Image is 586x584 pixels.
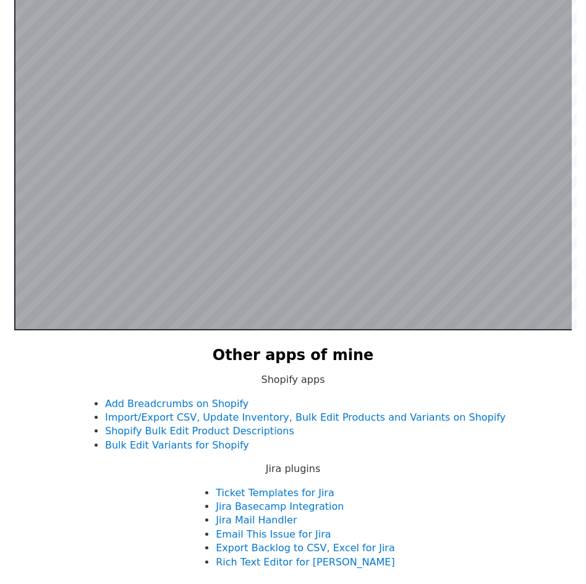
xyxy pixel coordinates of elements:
[213,345,374,366] h2: Other apps of mine
[216,514,297,526] a: Jira Mail Handler
[105,398,248,410] a: Add Breadcrumbs on Shopify
[216,487,334,499] a: Ticket Templates for Jira
[216,500,344,512] a: Jira Basecamp Integration
[105,439,249,451] a: Bulk Edit Variants for Shopify
[216,528,331,540] a: Email This Issue for Jira
[216,542,394,554] a: Export Backlog to CSV, Excel for Jira
[105,411,506,423] a: Import/Export CSV, Update Inventory, Bulk Edit Products and Variants on Shopify
[105,425,294,437] a: Shopify Bulk Edit Product Descriptions
[216,556,394,568] a: Rich Text Editor for [PERSON_NAME]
